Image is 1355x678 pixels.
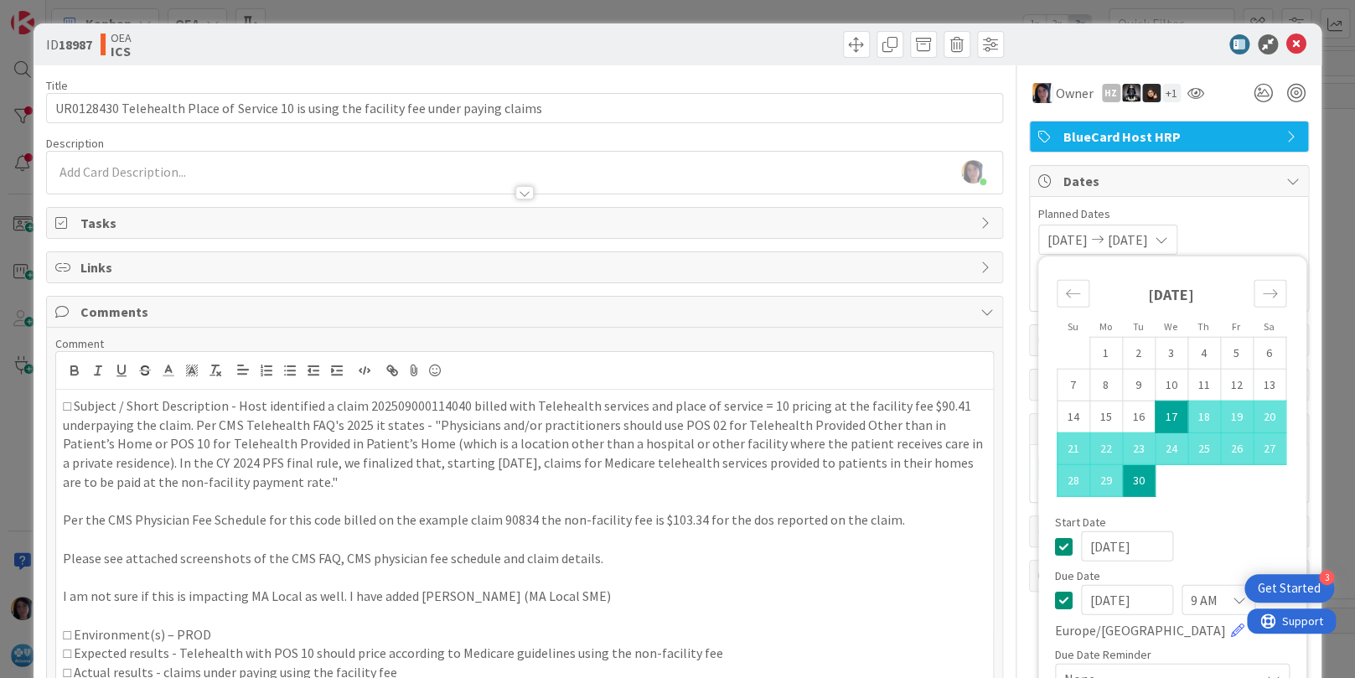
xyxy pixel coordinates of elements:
span: Dates [1063,171,1278,191]
small: Fr [1232,320,1240,333]
span: Due Date Reminder [1055,649,1151,660]
div: + 1 [1162,84,1181,102]
img: ZB [1142,84,1161,102]
td: Choose Friday, 09/05/2025 12:00 PM as your check-in date. It’s available. [1220,337,1253,369]
div: Calendar [1038,265,1305,516]
small: Su [1068,320,1078,333]
span: [DATE] [1047,230,1088,250]
span: Europe/[GEOGRAPHIC_DATA] [1055,620,1226,640]
span: Comments [80,302,971,322]
span: Description [46,136,104,151]
span: 9 AM [1191,588,1218,612]
span: Owner [1056,83,1094,103]
td: Choose Monday, 09/01/2025 12:00 PM as your check-in date. It’s available. [1089,337,1122,369]
td: Choose Wednesday, 09/03/2025 12:00 PM as your check-in date. It’s available. [1155,337,1187,369]
td: Choose Thursday, 09/11/2025 12:00 PM as your check-in date. It’s available. [1187,369,1220,401]
td: Choose Thursday, 09/04/2025 12:00 PM as your check-in date. It’s available. [1187,337,1220,369]
small: Mo [1099,320,1112,333]
span: BlueCard Host HRP [1063,127,1278,147]
div: 3 [1319,570,1334,585]
span: Due Date [1055,570,1100,582]
span: Support [35,3,76,23]
td: Choose Monday, 09/08/2025 12:00 PM as your check-in date. It’s available. [1089,369,1122,401]
input: MM/DD/YYYY [1081,531,1173,562]
td: Selected. Friday, 09/19/2025 12:00 PM [1220,401,1253,432]
input: MM/DD/YYYY [1081,585,1173,615]
small: We [1164,320,1177,333]
td: Selected. Saturday, 09/27/2025 12:00 PM [1253,432,1285,464]
small: Th [1197,320,1209,333]
b: ICS [111,44,132,58]
p: □ Environment(s) – PROD [63,625,985,644]
td: Choose Sunday, 09/14/2025 12:00 PM as your check-in date. It’s available. [1057,401,1089,432]
td: Choose Wednesday, 09/10/2025 12:00 PM as your check-in date. It’s available. [1155,369,1187,401]
td: Choose Saturday, 09/13/2025 12:00 PM as your check-in date. It’s available. [1253,369,1285,401]
td: Selected. Thursday, 09/18/2025 12:00 PM [1187,401,1220,432]
div: HZ [1102,84,1120,102]
div: Move forward to switch to the next month. [1254,280,1286,308]
p: Please see attached screenshots of the CMS FAQ, CMS physician fee schedule and claim details. [63,549,985,568]
label: Title [46,78,68,93]
small: Tu [1133,320,1144,333]
td: Selected. Sunday, 09/21/2025 12:00 PM [1057,432,1089,464]
div: Get Started [1258,580,1321,597]
td: Selected. Thursday, 09/25/2025 12:00 PM [1187,432,1220,464]
b: 18987 [59,36,92,53]
img: 6opDD3BK3MiqhSbxlYhxNxWf81ilPuNy.jpg [961,160,985,184]
input: type card name here... [46,93,1002,123]
p: Per the CMS Physician Fee Schedule for this code billed on the example claim 90834 the non-facili... [63,510,985,530]
span: Start Date [1055,516,1106,528]
div: Move backward to switch to the previous month. [1057,280,1089,308]
span: OEA [111,31,132,44]
span: Planned Dates [1038,205,1300,223]
span: [DATE] [1108,230,1148,250]
td: Selected. Wednesday, 09/24/2025 12:00 PM [1155,432,1187,464]
td: Selected. Friday, 09/26/2025 12:00 PM [1220,432,1253,464]
td: Choose Monday, 09/15/2025 12:00 PM as your check-in date. It’s available. [1089,401,1122,432]
td: Selected. Monday, 09/22/2025 12:00 PM [1089,432,1122,464]
td: Selected. Saturday, 09/20/2025 12:00 PM [1253,401,1285,432]
td: Choose Tuesday, 09/02/2025 12:00 PM as your check-in date. It’s available. [1122,337,1155,369]
td: Selected. Sunday, 09/28/2025 12:00 PM [1057,464,1089,496]
td: Choose Friday, 09/12/2025 12:00 PM as your check-in date. It’s available. [1220,369,1253,401]
td: Choose Saturday, 09/06/2025 12:00 PM as your check-in date. It’s available. [1253,337,1285,369]
span: ID [46,34,92,54]
span: Comment [55,336,104,351]
p: □ Subject / Short Description - Host identified a claim 202509000114040 billed with Telehealth se... [63,396,985,492]
small: Sa [1264,320,1275,333]
td: Choose Tuesday, 09/09/2025 12:00 PM as your check-in date. It’s available. [1122,369,1155,401]
td: Selected as end date. Tuesday, 09/30/2025 12:00 PM [1122,464,1155,496]
td: Selected as start date. Wednesday, 09/17/2025 12:00 PM [1155,401,1187,432]
td: Choose Tuesday, 09/16/2025 12:00 PM as your check-in date. It’s available. [1122,401,1155,432]
td: Selected. Tuesday, 09/23/2025 12:00 PM [1122,432,1155,464]
strong: [DATE] [1148,285,1194,304]
img: TC [1032,83,1052,103]
td: Selected. Monday, 09/29/2025 12:00 PM [1089,464,1122,496]
td: Choose Sunday, 09/07/2025 12:00 PM as your check-in date. It’s available. [1057,369,1089,401]
div: Open Get Started checklist, remaining modules: 3 [1244,574,1334,603]
span: Tasks [80,213,971,233]
img: KG [1122,84,1140,102]
p: I am not sure if this is impacting MA Local as well. I have added [PERSON_NAME] (MA Local SME) [63,587,985,606]
span: Links [80,257,971,277]
p: □ Expected results - Telehealth with POS 10 should price according to Medicare guidelines using t... [63,644,985,663]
